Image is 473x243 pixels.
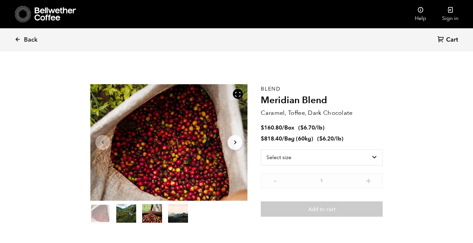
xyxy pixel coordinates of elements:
[315,124,323,131] span: /lb
[282,124,284,131] span: /
[261,124,282,131] bdi: 160.80
[261,135,264,142] span: $
[282,135,284,142] span: /
[261,201,383,217] button: Add to cart
[261,109,383,118] p: Caramel, Toffee, Dark Chocolate
[317,135,343,142] span: ( )
[446,36,458,44] span: Cart
[261,135,282,142] bdi: 818.40
[284,124,294,131] span: Box
[319,135,334,142] bdi: 6.20
[261,95,383,106] h2: Meridian Blend
[437,36,460,45] a: Cart
[364,177,373,183] button: +
[284,135,313,142] span: Bag (60kg)
[298,124,325,131] span: ( )
[271,177,279,183] button: -
[319,135,323,142] span: $
[300,124,304,131] span: $
[261,124,264,131] span: $
[334,135,341,142] span: /lb
[300,124,315,131] bdi: 6.70
[24,36,38,44] span: Back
